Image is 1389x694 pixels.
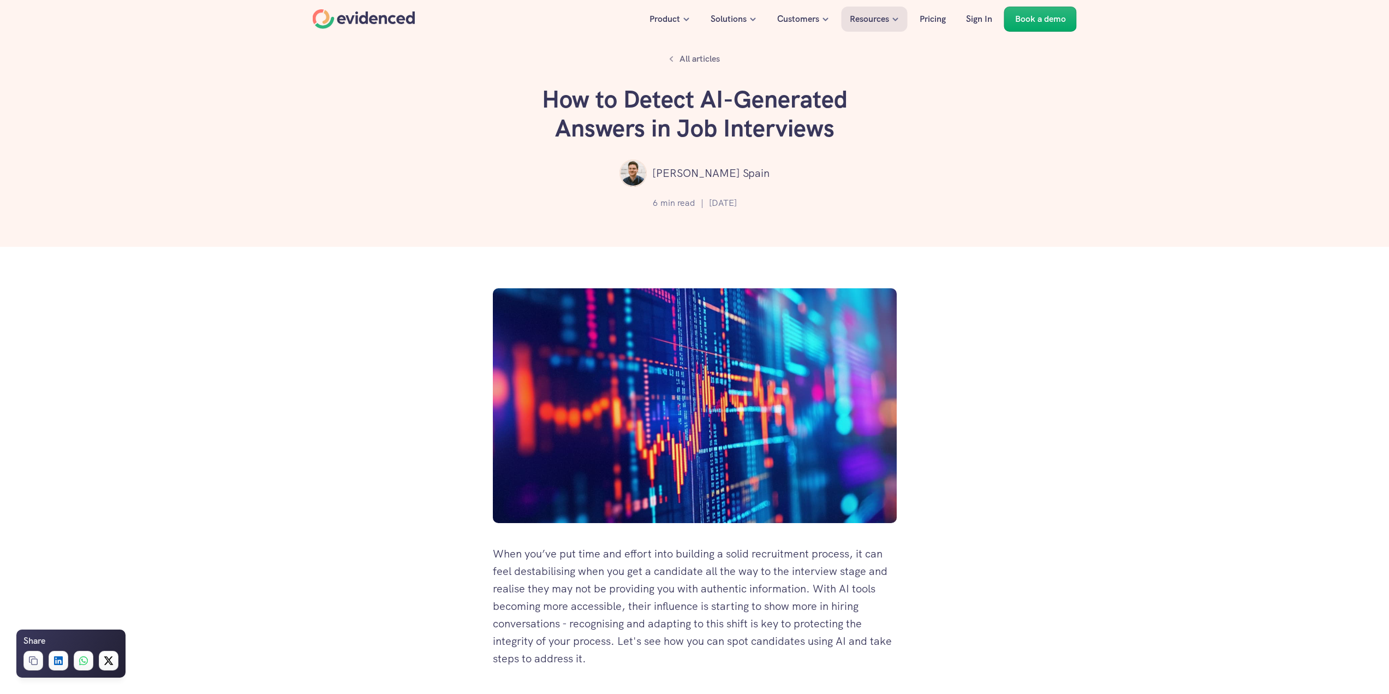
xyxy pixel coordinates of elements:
p: Resources [850,12,889,26]
p: Book a demo [1015,12,1066,26]
p: Solutions [711,12,747,26]
p: When you’ve put time and effort into building a solid recruitment process, it can feel destabilis... [493,545,897,667]
h1: How to Detect AI-Generated Answers in Job Interviews [531,85,859,143]
p: Customers [777,12,819,26]
p: Product [649,12,680,26]
a: Pricing [911,7,954,32]
p: 6 [653,196,658,210]
img: An abstract chart of data and graphs [493,288,897,523]
p: All articles [679,52,720,66]
a: All articles [663,49,726,69]
a: Home [313,9,415,29]
p: Sign In [966,12,992,26]
p: Pricing [920,12,946,26]
p: [DATE] [709,196,737,210]
h6: Share [23,634,45,648]
img: "" [619,159,647,187]
p: [PERSON_NAME] Spain [652,164,770,182]
p: min read [660,196,695,210]
a: Sign In [958,7,1000,32]
p: | [701,196,704,210]
a: Book a demo [1004,7,1077,32]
